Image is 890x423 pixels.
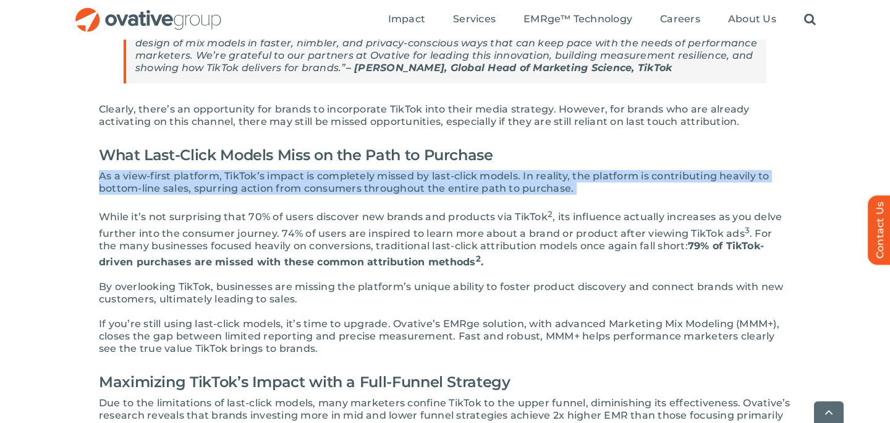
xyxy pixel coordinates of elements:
[804,13,816,27] a: Search
[476,254,481,263] sup: 2
[388,13,425,27] a: Impact
[99,140,791,170] h2: What Last-Click Models Miss on the Path to Purchase
[99,281,783,305] span: By overlooking TikTok, businesses are missing the platform’s unique ability to foster product dis...
[728,13,776,25] span: About Us
[548,208,553,218] sup: 2
[728,13,776,27] a: About Us
[523,13,632,27] a: EMRge™ Technology
[99,318,779,354] span: If you’re still using last-click models, it’s time to upgrade. Ovative’s EMRge solution, with adv...
[660,13,700,27] a: Careers
[463,256,483,268] strong: ds .
[99,367,791,397] h2: Maximizing TikTok’s Impact with a Full-Funnel Strategy
[99,211,548,223] span: While it’s not surprising that 70% of users discover new brands and products via TikTok
[135,12,757,74] p: “Agencies and media mix models have long driven marketing effectiveness with top talent behind th...
[523,13,632,25] span: EMRge™ Technology
[660,13,700,25] span: Careers
[453,13,496,25] span: Services
[99,211,782,239] span: , its influence actually increases as you delve further into the consumer journey. 74% of users a...
[453,13,496,27] a: Services
[745,225,750,235] sup: 3
[388,13,425,25] span: Impact
[99,228,772,252] span: . For the many businesses focused heavily on conversions, traditional last-click attribution mode...
[74,6,222,18] a: OG_Full_horizontal_RGB
[99,103,749,127] span: Clearly, there’s an opportunity for brands to incorporate TikTok into their media strategy. Howev...
[99,170,769,194] span: As a view-first platform, TikTok’s impact is completely missed by last-click models. In reality, ...
[346,62,672,74] strong: – [PERSON_NAME], Global Head of Marketing Science, TikTok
